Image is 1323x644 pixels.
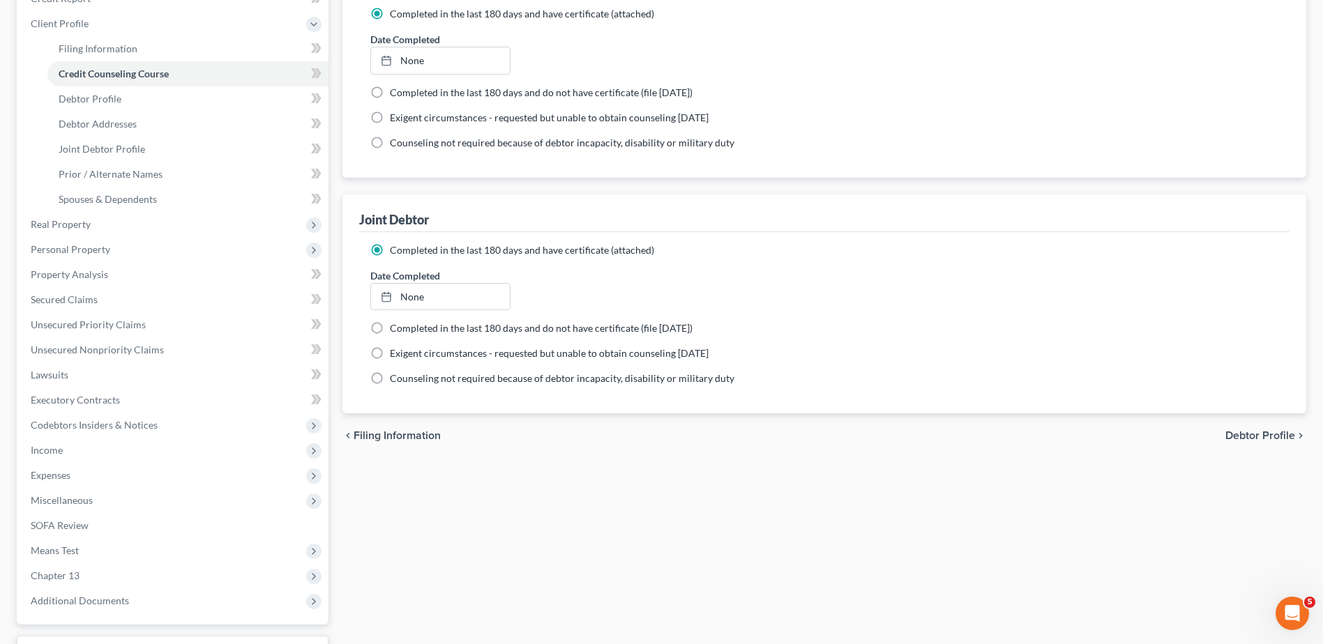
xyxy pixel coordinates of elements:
i: chevron_left [342,430,354,441]
span: Secured Claims [31,293,98,305]
span: Means Test [31,544,79,556]
a: None [371,47,509,74]
span: Income [31,444,63,456]
a: Spouses & Dependents [47,187,328,212]
span: Counseling not required because of debtor incapacity, disability or military duty [390,372,734,384]
span: Credit Counseling Course [59,68,169,79]
span: Codebtors Insiders & Notices [31,419,158,431]
span: Exigent circumstances - requested but unable to obtain counseling [DATE] [390,347,709,359]
a: Secured Claims [20,287,328,312]
a: Unsecured Priority Claims [20,312,328,337]
span: Client Profile [31,17,89,29]
span: Property Analysis [31,268,108,280]
span: Unsecured Nonpriority Claims [31,344,164,355]
span: Completed in the last 180 days and do not have certificate (file [DATE]) [390,322,693,334]
span: Filing Information [59,43,137,54]
label: Date Completed [370,32,440,47]
a: Prior / Alternate Names [47,162,328,187]
span: Joint Debtor Profile [59,143,145,155]
a: Debtor Profile [47,86,328,112]
span: Unsecured Priority Claims [31,319,146,330]
span: Additional Documents [31,595,129,606]
iframe: Intercom live chat [1276,597,1309,630]
label: Date Completed [370,268,440,283]
span: Debtor Addresses [59,118,137,130]
i: chevron_right [1295,430,1306,441]
a: Filing Information [47,36,328,61]
a: Property Analysis [20,262,328,287]
a: Unsecured Nonpriority Claims [20,337,328,362]
span: Completed in the last 180 days and do not have certificate (file [DATE]) [390,86,693,98]
a: Credit Counseling Course [47,61,328,86]
span: Chapter 13 [31,569,80,581]
span: SOFA Review [31,519,89,531]
span: Debtor Profile [1225,430,1295,441]
div: Joint Debtor [359,211,429,228]
span: Completed in the last 180 days and have certificate (attached) [390,8,654,20]
span: Lawsuits [31,369,68,381]
span: Personal Property [31,243,110,255]
a: Lawsuits [20,362,328,388]
a: SOFA Review [20,513,328,538]
span: Real Property [31,218,91,230]
a: Executory Contracts [20,388,328,413]
span: Completed in the last 180 days and have certificate (attached) [390,244,654,256]
a: None [371,284,509,310]
a: Debtor Addresses [47,112,328,137]
span: Filing Information [354,430,441,441]
span: Counseling not required because of debtor incapacity, disability or military duty [390,137,734,148]
span: Exigent circumstances - requested but unable to obtain counseling [DATE] [390,112,709,123]
span: Spouses & Dependents [59,193,157,205]
span: Prior / Alternate Names [59,168,162,180]
span: Expenses [31,469,70,481]
a: Joint Debtor Profile [47,137,328,162]
button: chevron_left Filing Information [342,430,441,441]
span: Executory Contracts [31,394,120,406]
span: Miscellaneous [31,494,93,506]
button: Debtor Profile chevron_right [1225,430,1306,441]
span: 5 [1304,597,1315,608]
span: Debtor Profile [59,93,121,105]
